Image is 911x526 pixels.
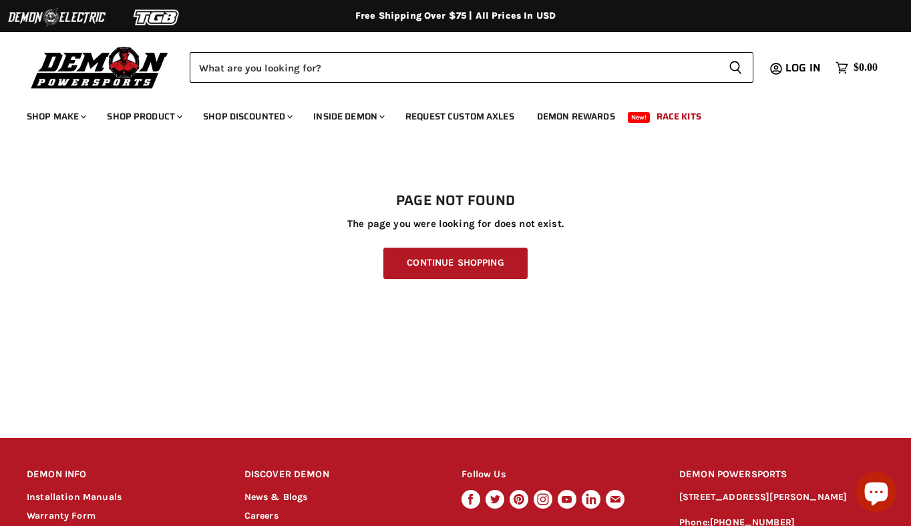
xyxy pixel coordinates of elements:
a: Shop Discounted [193,103,301,130]
form: Product [190,52,753,83]
h2: Follow Us [462,459,654,491]
a: Race Kits [647,103,711,130]
h2: DEMON INFO [27,459,219,491]
a: Continue Shopping [383,248,527,279]
img: Demon Electric Logo 2 [7,5,107,30]
a: Warranty Form [27,510,96,521]
input: Search [190,52,718,83]
button: Search [718,52,753,83]
a: News & Blogs [244,491,308,503]
inbox-online-store-chat: Shopify online store chat [852,472,900,515]
span: Log in [785,59,821,76]
a: Shop Make [17,103,94,130]
a: Log in [779,62,829,74]
a: Demon Rewards [527,103,625,130]
p: The page you were looking for does not exist. [27,218,884,230]
p: [STREET_ADDRESS][PERSON_NAME] [679,490,884,505]
span: New! [628,112,651,123]
img: TGB Logo 2 [107,5,207,30]
h2: DEMON POWERSPORTS [679,459,884,491]
span: $0.00 [854,61,878,74]
a: Installation Manuals [27,491,122,503]
a: Inside Demon [303,103,393,130]
a: Careers [244,510,279,521]
img: Demon Powersports [27,43,173,91]
h2: DISCOVER DEMON [244,459,437,491]
a: Shop Product [97,103,190,130]
a: $0.00 [829,58,884,77]
a: Request Custom Axles [395,103,524,130]
h1: Page not found [27,193,884,209]
ul: Main menu [17,97,874,130]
